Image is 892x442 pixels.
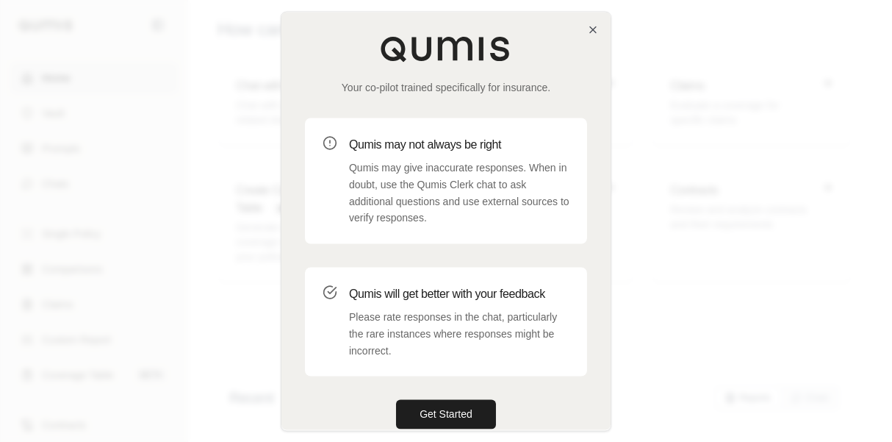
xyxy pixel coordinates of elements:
h3: Qumis may not always be right [349,135,569,153]
button: Get Started [396,399,496,429]
p: Please rate responses in the chat, particularly the rare instances where responses might be incor... [349,308,569,358]
img: Qumis Logo [380,35,512,62]
h3: Qumis will get better with your feedback [349,285,569,302]
p: Your co-pilot trained specifically for insurance. [305,79,587,94]
p: Qumis may give inaccurate responses. When in doubt, use the Qumis Clerk chat to ask additional qu... [349,159,569,226]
